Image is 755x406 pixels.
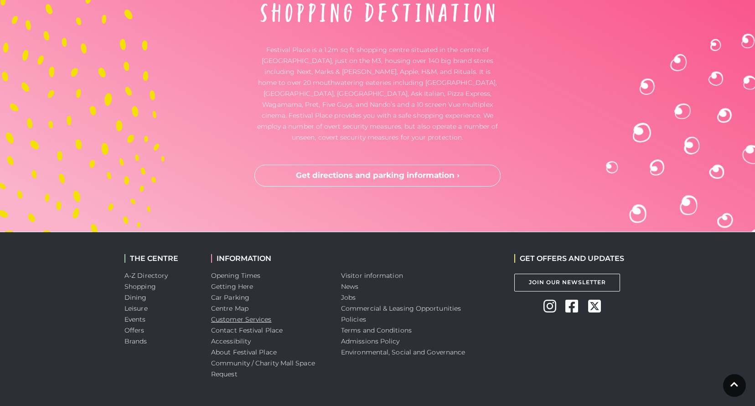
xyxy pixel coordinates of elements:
[341,337,400,345] a: Admissions Policy
[124,271,168,280] a: A-Z Directory
[211,337,251,345] a: Accessibility
[341,293,356,302] a: Jobs
[254,44,501,143] p: Festival Place is a 1.2m sq ft shopping centre situated in the centre of [GEOGRAPHIC_DATA], just ...
[124,315,146,323] a: Events
[341,304,461,312] a: Commercial & Leasing Opportunities
[124,337,147,345] a: Brands
[254,165,501,187] a: Get directions and parking information ›
[341,315,366,323] a: Policies
[341,282,358,291] a: News
[124,254,197,263] h2: THE CENTRE
[211,282,253,291] a: Getting Here
[514,254,624,263] h2: GET OFFERS AND UPDATES
[211,359,315,378] a: Community / Charity Mall Space Request
[341,271,403,280] a: Visitor information
[211,326,283,334] a: Contact Festival Place
[124,326,145,334] a: Offers
[124,282,156,291] a: Shopping
[211,315,272,323] a: Customer Services
[341,326,412,334] a: Terms and Conditions
[211,271,260,280] a: Opening Times
[211,304,248,312] a: Centre Map
[211,348,277,356] a: About Festival Place
[514,274,620,291] a: Join Our Newsletter
[341,348,465,356] a: Environmental, Social and Governance
[211,293,249,302] a: Car Parking
[211,254,327,263] h2: INFORMATION
[124,304,148,312] a: Leisure
[124,293,147,302] a: Dining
